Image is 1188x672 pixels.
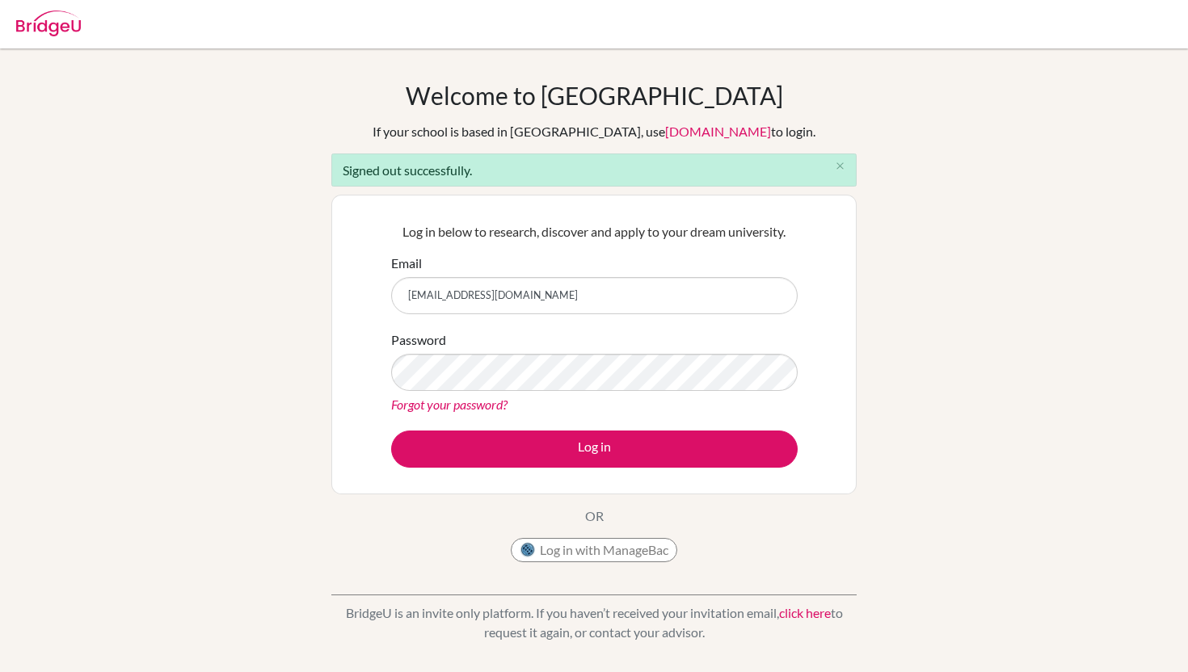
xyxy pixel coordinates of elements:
a: [DOMAIN_NAME] [665,124,771,139]
button: Close [824,154,856,178]
p: Log in below to research, discover and apply to your dream university. [391,222,798,241]
h1: Welcome to [GEOGRAPHIC_DATA] [406,81,783,110]
button: Log in [391,430,798,468]
label: Password [391,330,446,350]
a: Forgot your password? [391,397,508,412]
a: click here [779,605,831,620]
p: OR [585,506,604,526]
button: Log in with ManageBac [511,538,677,562]
p: BridgeU is an invite only platform. If you haven’t received your invitation email, to request it ... [331,603,857,642]
div: Signed out successfully. [331,153,857,187]
i: close [834,160,846,172]
img: Bridge-U [16,10,81,36]
label: Email [391,254,422,273]
div: If your school is based in [GEOGRAPHIC_DATA], use to login. [373,122,815,141]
